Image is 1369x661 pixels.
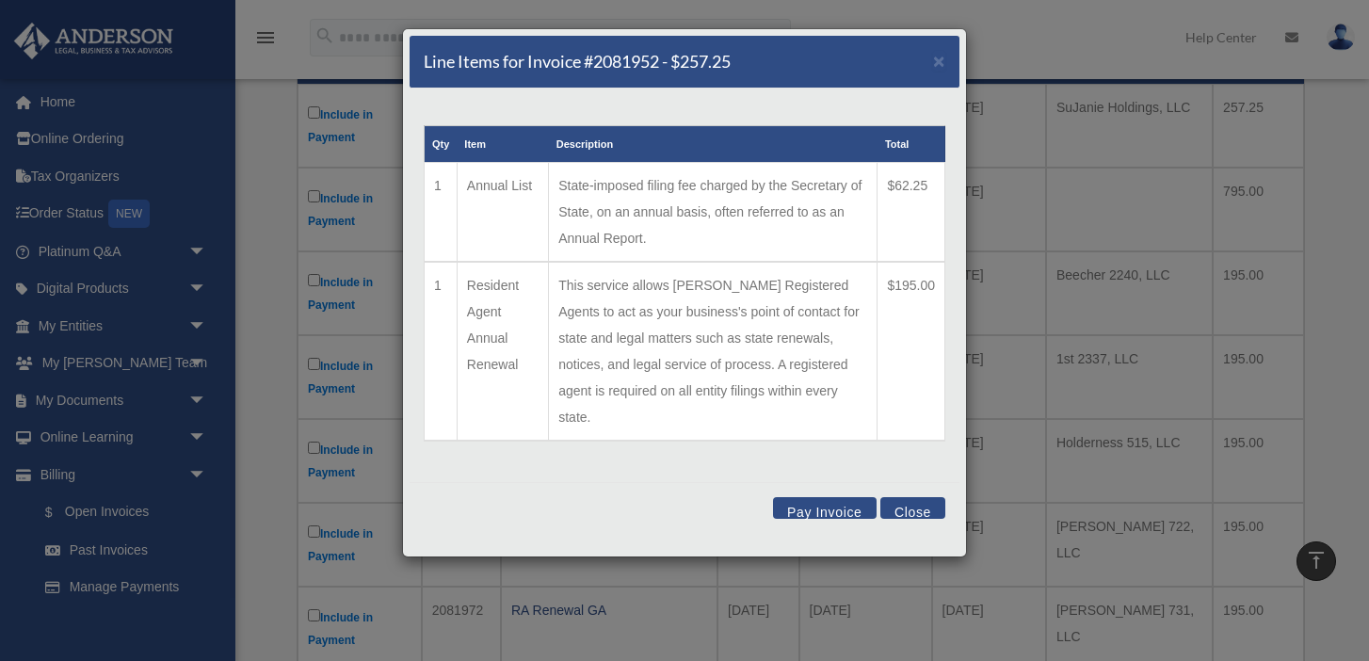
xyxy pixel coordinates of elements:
[549,163,878,263] td: State-imposed filing fee charged by the Secretary of State, on an annual basis, often referred to...
[425,163,458,263] td: 1
[549,262,878,441] td: This service allows [PERSON_NAME] Registered Agents to act as your business's point of contact fo...
[878,262,945,441] td: $195.00
[424,50,731,73] h5: Line Items for Invoice #2081952 - $257.25
[878,126,945,163] th: Total
[457,126,548,163] th: Item
[933,51,945,71] button: Close
[880,497,945,519] button: Close
[425,126,458,163] th: Qty
[933,50,945,72] span: ×
[878,163,945,263] td: $62.25
[457,163,548,263] td: Annual List
[425,262,458,441] td: 1
[457,262,548,441] td: Resident Agent Annual Renewal
[773,497,877,519] button: Pay Invoice
[549,126,878,163] th: Description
